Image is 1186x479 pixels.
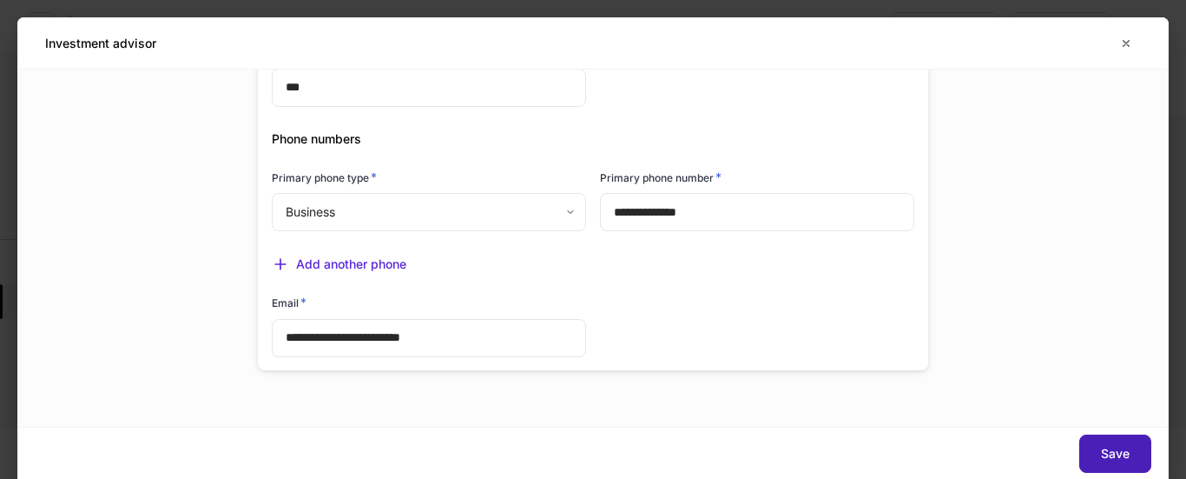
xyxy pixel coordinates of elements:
[258,110,914,148] div: Phone numbers
[272,193,585,231] div: Business
[272,256,406,273] button: Add another phone
[272,169,377,186] h6: Primary phone type
[272,294,306,311] h6: Email
[600,169,721,186] h6: Primary phone number
[45,35,156,52] h5: Investment advisor
[1101,448,1130,460] div: Save
[1079,435,1151,473] button: Save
